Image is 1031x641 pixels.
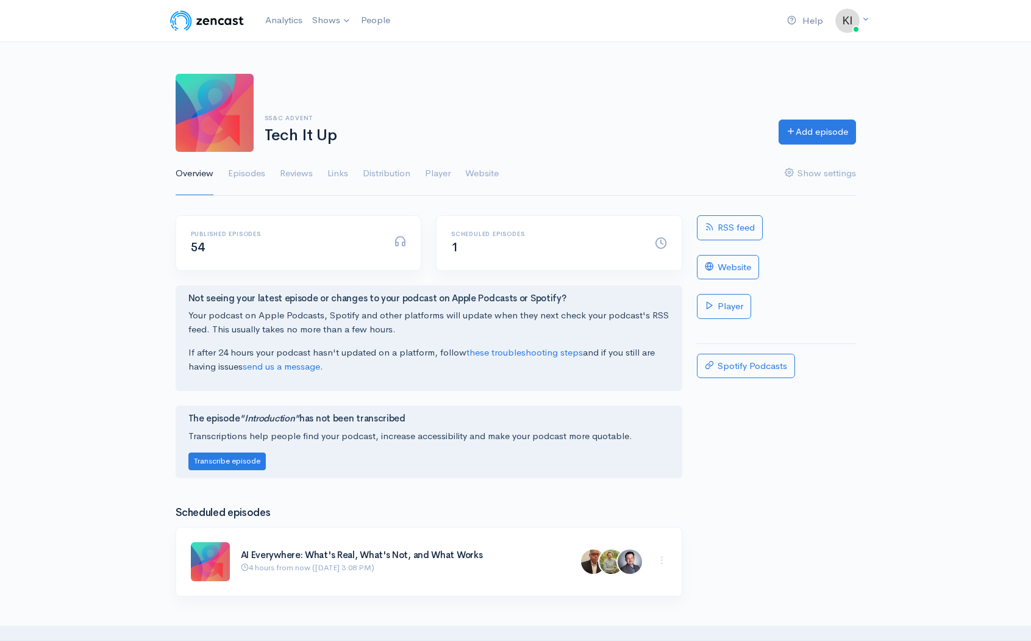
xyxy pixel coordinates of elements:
[782,8,828,34] a: Help
[327,152,348,196] a: Links
[191,542,230,581] img: ...
[618,550,642,574] img: ...
[243,360,320,372] a: send us a message
[191,240,205,255] span: 54
[465,152,499,196] a: Website
[260,7,307,34] a: Analytics
[176,507,682,519] h3: Scheduled episodes
[241,549,483,560] a: AI Everywhere: What's Real, What's Not, and What Works
[697,215,763,240] a: RSS feed
[835,9,860,33] img: ...
[188,453,266,470] button: Transcribe episode
[265,115,764,121] h6: SS&C Advent
[188,293,669,304] h4: Not seeing your latest episode or changes to your podcast on Apple Podcasts or Spotify?
[168,9,246,33] img: ZenCast Logo
[240,412,299,424] i: "Introduction"
[188,454,266,466] a: Transcribe episode
[451,240,458,255] span: 1
[307,7,356,34] a: Shows
[581,550,605,574] img: ...
[451,231,640,237] h6: Scheduled episodes
[697,255,759,280] a: Website
[697,294,751,319] a: Player
[265,127,764,145] h1: Tech It Up
[363,152,410,196] a: Distribution
[176,152,213,196] a: Overview
[779,120,856,145] a: Add episode
[188,346,669,373] p: If after 24 hours your podcast hasn't updated on a platform, follow and if you still are having i...
[188,309,669,336] p: Your podcast on Apple Podcasts, Spotify and other platforms will update when they next check your...
[356,7,395,34] a: People
[191,231,380,237] h6: Published episodes
[466,346,583,358] a: these troubleshooting steps
[697,354,795,379] a: Spotify Podcasts
[280,152,313,196] a: Reviews
[188,414,669,424] h4: The episode has not been transcribed
[241,562,566,574] p: 4 hours from now ([DATE] 3:08 PM)
[425,152,451,196] a: Player
[785,152,856,196] a: Show settings
[188,429,669,443] p: Transcriptions help people find your podcast, increase accessibility and make your podcast more q...
[599,550,624,574] img: ...
[228,152,265,196] a: Episodes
